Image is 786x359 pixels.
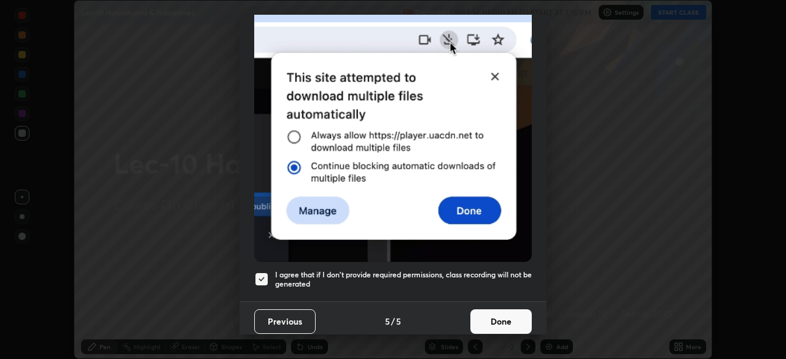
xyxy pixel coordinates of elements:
h4: 5 [396,315,401,328]
button: Previous [254,309,316,334]
h4: / [391,315,395,328]
h4: 5 [385,315,390,328]
button: Done [470,309,532,334]
h5: I agree that if I don't provide required permissions, class recording will not be generated [275,270,532,289]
